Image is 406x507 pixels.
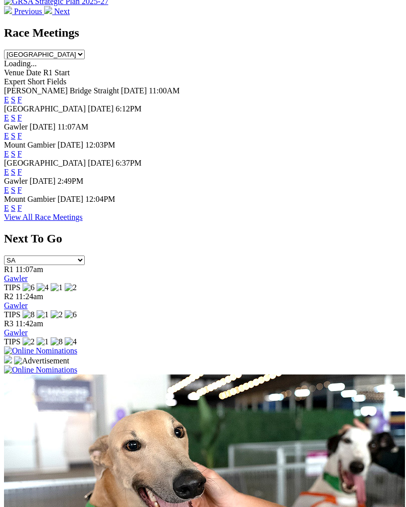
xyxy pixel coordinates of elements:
span: 11:00AM [149,86,180,95]
span: Gawler [4,122,28,131]
img: 2 [51,310,63,319]
img: 8 [23,310,35,319]
a: Next [44,7,70,16]
img: 6 [23,283,35,292]
span: 11:07am [16,265,43,274]
img: 1 [37,337,49,346]
img: 2 [65,283,77,292]
span: [DATE] [88,104,114,113]
span: TIPS [4,337,21,346]
span: [DATE] [30,177,56,185]
a: F [18,95,22,104]
span: Gawler [4,177,28,185]
img: 2 [23,337,35,346]
a: E [4,132,9,140]
span: Fields [47,77,66,86]
span: Date [26,68,41,77]
img: chevron-left-pager-white.svg [4,6,12,14]
span: R3 [4,319,14,328]
span: 12:04PM [85,195,115,203]
img: 15187_Greyhounds_GreysPlayCentral_Resize_SA_WebsiteBanner_300x115_2025.jpg [4,355,12,363]
span: TIPS [4,310,21,319]
a: S [11,168,16,176]
a: F [18,132,22,140]
a: View All Race Meetings [4,213,83,221]
span: Venue [4,68,24,77]
h2: Next To Go [4,232,402,245]
a: S [11,204,16,212]
span: [DATE] [121,86,147,95]
img: 6 [65,310,77,319]
a: Gawler [4,301,28,310]
img: Online Nominations [4,346,77,355]
img: Online Nominations [4,365,77,374]
span: Previous [14,7,42,16]
img: Advertisement [14,356,69,365]
span: TIPS [4,283,21,292]
span: R1 [4,265,14,274]
a: E [4,186,9,194]
a: S [11,113,16,122]
h2: Race Meetings [4,26,402,40]
img: 1 [51,283,63,292]
img: chevron-right-pager-white.svg [44,6,52,14]
span: Mount Gambier [4,141,56,149]
a: E [4,95,9,104]
a: F [18,204,22,212]
a: E [4,168,9,176]
img: 4 [37,283,49,292]
span: Expert [4,77,26,86]
span: 11:24am [16,292,43,301]
span: [DATE] [58,141,84,149]
span: [DATE] [58,195,84,203]
span: [GEOGRAPHIC_DATA] [4,104,86,113]
a: Gawler [4,274,28,283]
span: 2:49PM [58,177,84,185]
span: 11:07AM [58,122,89,131]
span: [GEOGRAPHIC_DATA] [4,159,86,167]
a: Previous [4,7,44,16]
img: 8 [51,337,63,346]
a: E [4,113,9,122]
a: S [11,186,16,194]
span: 11:42am [16,319,43,328]
a: E [4,150,9,158]
span: Next [54,7,70,16]
span: [DATE] [88,159,114,167]
span: 12:03PM [85,141,115,149]
span: 6:37PM [116,159,142,167]
img: 4 [65,337,77,346]
img: 1 [37,310,49,319]
a: F [18,168,22,176]
a: E [4,204,9,212]
a: F [18,186,22,194]
span: [DATE] [30,122,56,131]
span: 6:12PM [116,104,142,113]
span: R2 [4,292,14,301]
a: S [11,95,16,104]
a: Gawler [4,328,28,337]
span: Short [28,77,45,86]
a: S [11,150,16,158]
span: [PERSON_NAME] Bridge Straight [4,86,119,95]
a: F [18,113,22,122]
a: F [18,150,22,158]
span: Loading... [4,59,37,68]
a: S [11,132,16,140]
span: R1 Start [43,68,70,77]
span: Mount Gambier [4,195,56,203]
